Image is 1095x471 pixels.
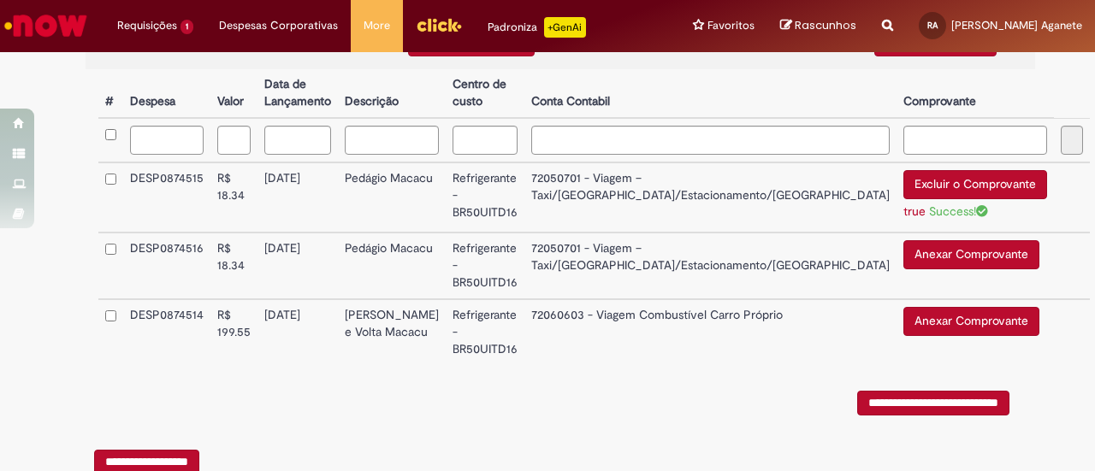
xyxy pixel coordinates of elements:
[257,162,338,233] td: [DATE]
[338,299,446,365] td: [PERSON_NAME] e Volta Macacu
[446,69,524,118] th: Centro de custo
[446,299,524,365] td: Refrigerante - BR50UITD16
[416,12,462,38] img: click_logo_yellow_360x200.png
[795,17,856,33] span: Rascunhos
[780,18,856,34] a: Rascunhos
[524,69,897,118] th: Conta Contabil
[897,233,1054,299] td: Anexar Comprovante
[338,233,446,299] td: Pedágio Macacu
[257,233,338,299] td: [DATE]
[951,18,1082,32] span: [PERSON_NAME] Aganete
[117,17,177,34] span: Requisições
[544,17,586,38] p: +GenAi
[338,162,446,233] td: Pedágio Macacu
[123,299,210,365] td: DESP0874514
[364,17,390,34] span: More
[897,299,1054,365] td: Anexar Comprovante
[446,233,524,299] td: Refrigerante - BR50UITD16
[488,17,586,38] div: Padroniza
[257,69,338,118] th: Data de Lançamento
[903,203,926,219] a: true
[181,20,193,34] span: 1
[707,17,755,34] span: Favoritos
[219,17,338,34] span: Despesas Corporativas
[98,69,123,118] th: #
[446,162,524,233] td: Refrigerante - BR50UITD16
[929,203,988,219] span: Success!
[2,9,90,43] img: ServiceNow
[524,162,897,233] td: 72050701 - Viagem – Taxi/[GEOGRAPHIC_DATA]/Estacionamento/[GEOGRAPHIC_DATA]
[210,69,257,118] th: Valor
[897,162,1054,233] td: Excluir o Comprovante true Success!
[257,299,338,365] td: [DATE]
[123,233,210,299] td: DESP0874516
[210,162,257,233] td: R$ 18.34
[903,307,1039,336] button: Anexar Comprovante
[338,69,446,118] th: Descrição
[123,162,210,233] td: DESP0874515
[524,233,897,299] td: 72050701 - Viagem – Taxi/[GEOGRAPHIC_DATA]/Estacionamento/[GEOGRAPHIC_DATA]
[897,69,1054,118] th: Comprovante
[524,299,897,365] td: 72060603 - Viagem Combustível Carro Próprio
[123,69,210,118] th: Despesa
[903,170,1047,199] button: Excluir o Comprovante
[927,20,938,31] span: RA
[210,233,257,299] td: R$ 18.34
[210,299,257,365] td: R$ 199.55
[903,240,1039,269] button: Anexar Comprovante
